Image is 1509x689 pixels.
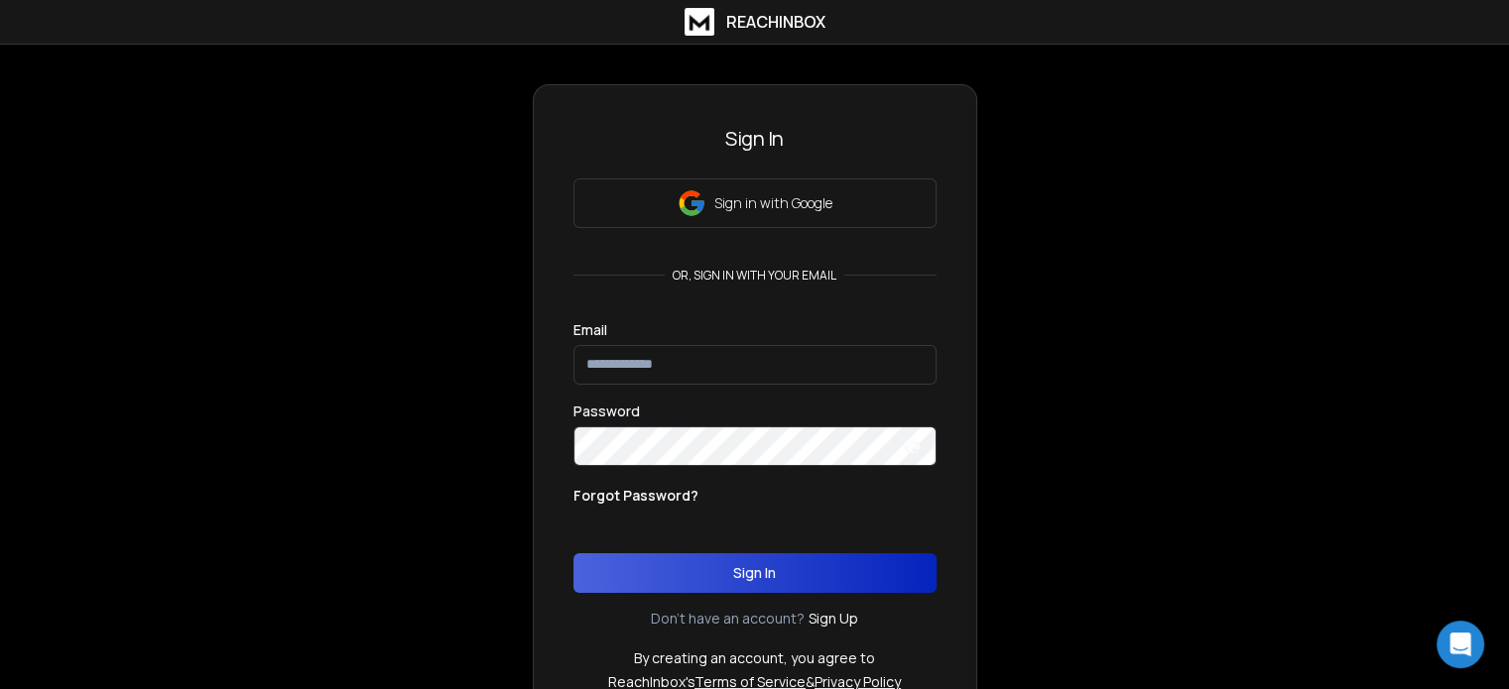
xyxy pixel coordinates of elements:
p: or, sign in with your email [665,268,844,284]
a: ReachInbox [685,8,825,36]
p: Don't have an account? [651,609,805,629]
h1: ReachInbox [726,10,825,34]
a: Sign Up [809,609,858,629]
button: Sign in with Google [573,178,937,228]
p: Forgot Password? [573,486,698,506]
label: Password [573,404,640,418]
div: Open Intercom Messenger [1437,621,1484,668]
label: Email [573,323,607,337]
h3: Sign In [573,125,937,153]
button: Sign In [573,553,937,593]
p: By creating an account, you agree to [634,648,875,668]
img: logo [685,8,714,36]
p: Sign in with Google [714,193,832,213]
